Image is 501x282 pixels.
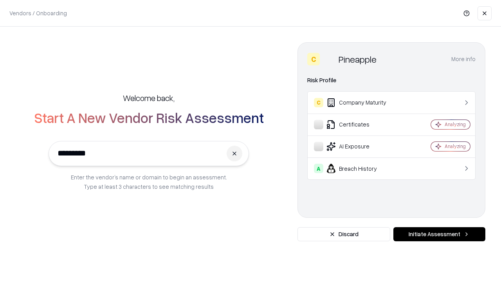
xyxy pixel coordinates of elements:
[34,110,264,125] h2: Start A New Vendor Risk Assessment
[314,164,407,173] div: Breach History
[314,142,407,151] div: AI Exposure
[393,227,485,241] button: Initiate Assessment
[123,92,175,103] h5: Welcome back,
[307,53,320,65] div: C
[314,98,407,107] div: Company Maturity
[314,120,407,129] div: Certificates
[445,121,466,128] div: Analyzing
[314,98,323,107] div: C
[339,53,377,65] div: Pineapple
[71,172,227,191] p: Enter the vendor’s name or domain to begin an assessment. Type at least 3 characters to see match...
[297,227,390,241] button: Discard
[445,143,466,150] div: Analyzing
[307,76,476,85] div: Risk Profile
[9,9,67,17] p: Vendors / Onboarding
[314,164,323,173] div: A
[323,53,335,65] img: Pineapple
[451,52,476,66] button: More info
